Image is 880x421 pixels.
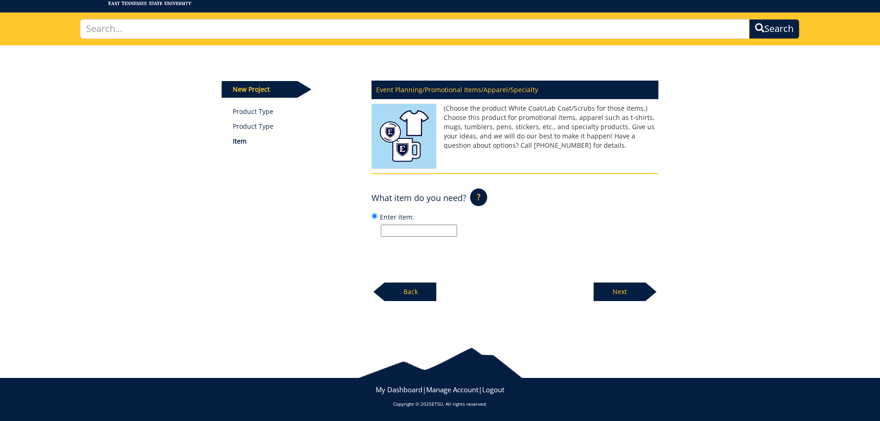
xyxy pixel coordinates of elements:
a: My Dashboard [376,385,422,394]
p: Event Planning/Promotional Items/Apparel/Specialty [372,81,658,99]
a: Product Type [233,107,358,116]
p: Item [233,137,358,146]
a: Logout [482,385,504,394]
a: ETSU [432,401,443,407]
p: Back [384,283,436,301]
h4: What item do you need? [372,194,466,203]
label: Enter item: [372,212,658,237]
p: (Choose the product White Coat/Lab Coat/Scrubs for those items.) Choose this product for promotio... [372,104,658,150]
p: New Project [222,81,297,98]
button: Search [749,19,799,39]
p: ? [470,189,487,206]
a: Manage Account [426,385,478,394]
input: Enter item: [381,225,457,237]
p: Product Type [233,122,358,131]
input: Enter item: [372,213,378,219]
input: Search... [80,19,750,39]
p: Next [594,283,645,301]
